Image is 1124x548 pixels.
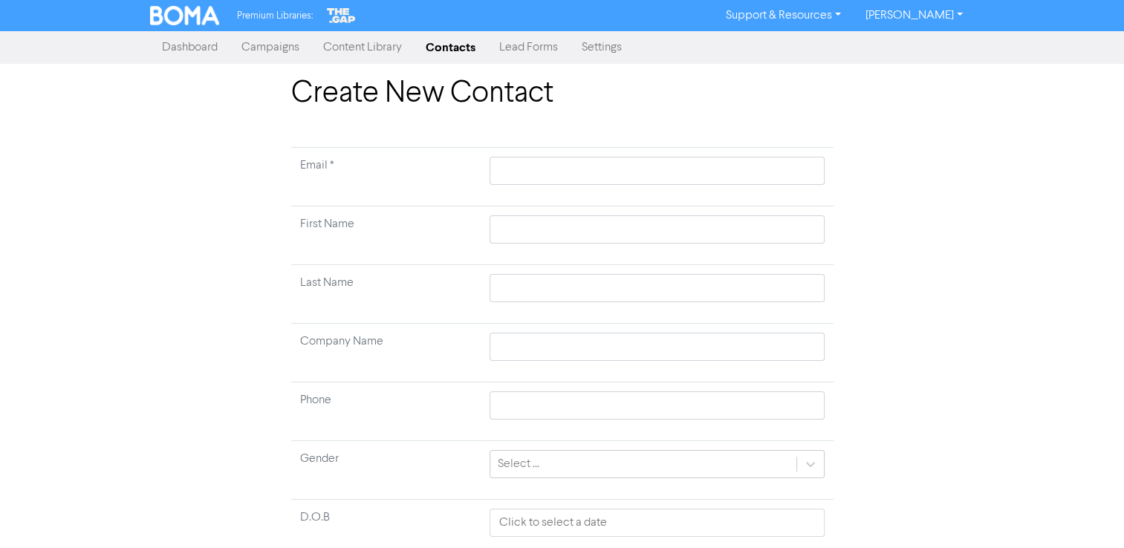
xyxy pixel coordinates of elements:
[291,441,481,500] td: Gender
[498,455,539,473] div: Select ...
[570,33,634,62] a: Settings
[291,265,481,324] td: Last Name
[150,6,220,25] img: BOMA Logo
[230,33,311,62] a: Campaigns
[1050,477,1124,548] iframe: Chat Widget
[291,148,481,206] td: Required
[714,4,853,27] a: Support & Resources
[291,382,481,441] td: Phone
[150,33,230,62] a: Dashboard
[291,76,834,111] h1: Create New Contact
[853,4,974,27] a: [PERSON_NAME]
[237,11,313,21] span: Premium Libraries:
[291,324,481,382] td: Company Name
[414,33,487,62] a: Contacts
[490,509,824,537] input: Click to select a date
[487,33,570,62] a: Lead Forms
[291,206,481,265] td: First Name
[325,6,357,25] img: The Gap
[311,33,414,62] a: Content Library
